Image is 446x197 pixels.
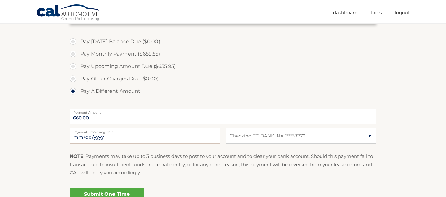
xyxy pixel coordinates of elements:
a: Dashboard [333,7,358,18]
input: Payment Date [70,128,220,144]
label: Pay Other Charges Due ($0.00) [70,73,376,85]
label: Pay Upcoming Amount Due ($655.95) [70,60,376,73]
label: Pay Monthly Payment ($659.55) [70,48,376,60]
p: : Payments may take up to 3 business days to post to your account and to clear your bank account.... [70,152,376,177]
a: FAQ's [371,7,382,18]
a: Logout [395,7,410,18]
strong: NOTE [70,153,83,159]
label: Pay [DATE] Balance Due ($0.00) [70,35,376,48]
label: Payment Processing Date [70,128,220,133]
label: Payment Amount [70,109,376,114]
a: Cal Automotive [36,4,101,22]
label: Pay A Different Amount [70,85,376,97]
input: Payment Amount [70,109,376,124]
